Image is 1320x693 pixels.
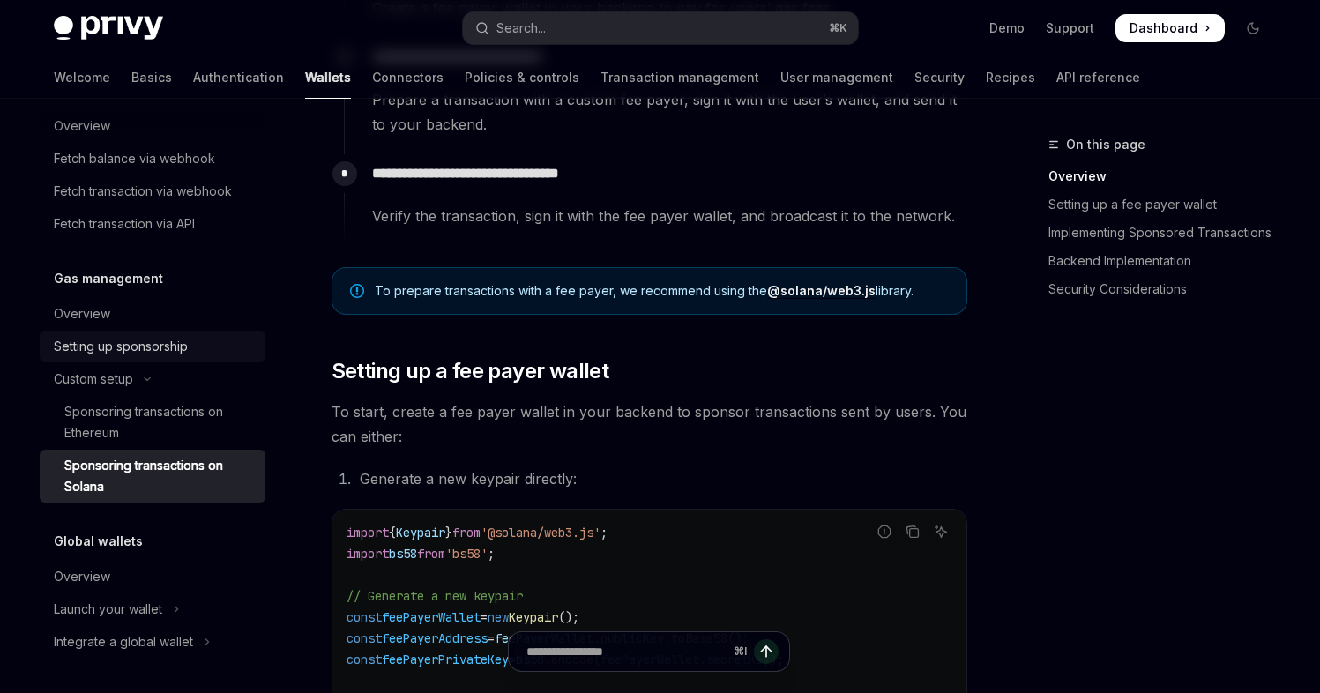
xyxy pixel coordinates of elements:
[1239,14,1267,42] button: Toggle dark mode
[488,546,495,562] span: ;
[780,56,893,99] a: User management
[463,12,858,44] button: Open search
[40,208,265,240] a: Fetch transaction via API
[350,284,364,298] svg: Note
[445,525,452,540] span: }
[1130,19,1197,37] span: Dashboard
[54,369,133,390] div: Custom setup
[347,609,382,625] span: const
[1056,56,1140,99] a: API reference
[382,609,481,625] span: feePayerWallet
[54,336,188,357] div: Setting up sponsorship
[1046,19,1094,37] a: Support
[54,16,163,41] img: dark logo
[54,531,143,552] h5: Global wallets
[40,396,265,449] a: Sponsoring transactions on Ethereum
[1048,162,1281,190] a: Overview
[40,175,265,207] a: Fetch transaction via webhook
[1066,134,1145,155] span: On this page
[40,626,265,658] button: Toggle Integrate a global wallet section
[989,19,1025,37] a: Demo
[40,363,265,395] button: Toggle Custom setup section
[481,609,488,625] span: =
[40,298,265,330] a: Overview
[389,525,396,540] span: {
[347,546,389,562] span: import
[445,546,488,562] span: 'bs58'
[396,525,445,540] span: Keypair
[54,213,195,235] div: Fetch transaction via API
[600,56,759,99] a: Transaction management
[332,399,967,449] span: To start, create a fee payer wallet in your backend to sponsor transactions sent by users. You ca...
[929,520,952,543] button: Ask AI
[54,303,110,324] div: Overview
[829,21,847,35] span: ⌘ K
[901,520,924,543] button: Copy the contents from the code block
[986,56,1035,99] a: Recipes
[332,357,609,385] span: Setting up a fee payer wallet
[54,148,215,169] div: Fetch balance via webhook
[496,18,546,39] div: Search...
[488,609,509,625] span: new
[914,56,965,99] a: Security
[558,609,579,625] span: ();
[1048,247,1281,275] a: Backend Implementation
[465,56,579,99] a: Policies & controls
[347,588,523,604] span: // Generate a new keypair
[54,631,193,652] div: Integrate a global wallet
[526,632,727,671] input: Ask a question...
[354,466,967,491] li: Generate a new keypair directly:
[372,56,444,99] a: Connectors
[40,593,265,625] button: Toggle Launch your wallet section
[64,401,255,443] div: Sponsoring transactions on Ethereum
[600,525,608,540] span: ;
[54,599,162,620] div: Launch your wallet
[375,282,949,300] span: To prepare transactions with a fee payer, we recommend using the library.
[873,520,896,543] button: Report incorrect code
[131,56,172,99] a: Basics
[452,525,481,540] span: from
[767,283,876,299] a: @solana/web3.js
[1048,190,1281,219] a: Setting up a fee payer wallet
[347,525,389,540] span: import
[54,181,232,202] div: Fetch transaction via webhook
[40,143,265,175] a: Fetch balance via webhook
[40,561,265,592] a: Overview
[193,56,284,99] a: Authentication
[417,546,445,562] span: from
[372,87,966,137] span: Prepare a transaction with a custom fee payer, sign it with the user’s wallet, and send it to you...
[509,609,558,625] span: Keypair
[1115,14,1225,42] a: Dashboard
[389,546,417,562] span: bs58
[40,331,265,362] a: Setting up sponsorship
[40,450,265,503] a: Sponsoring transactions on Solana
[64,455,255,497] div: Sponsoring transactions on Solana
[481,525,600,540] span: '@solana/web3.js'
[54,268,163,289] h5: Gas management
[1048,219,1281,247] a: Implementing Sponsored Transactions
[754,639,779,664] button: Send message
[54,56,110,99] a: Welcome
[1048,275,1281,303] a: Security Considerations
[54,566,110,587] div: Overview
[305,56,351,99] a: Wallets
[372,204,966,228] span: Verify the transaction, sign it with the fee payer wallet, and broadcast it to the network.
